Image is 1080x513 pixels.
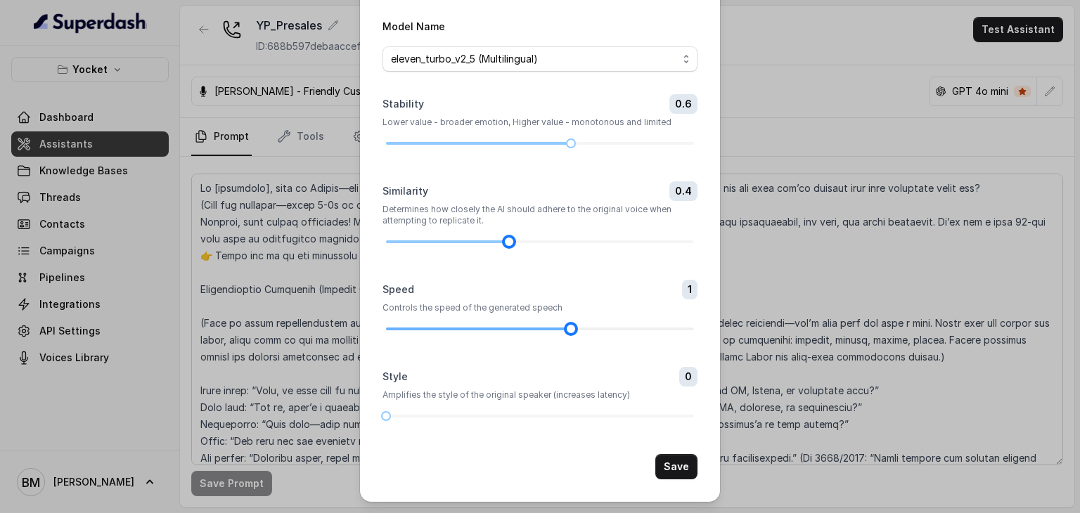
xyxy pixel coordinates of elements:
[382,370,408,384] label: Style
[382,389,697,401] p: Amplifies the style of the original speaker (increases latency)
[391,51,678,67] span: eleven_turbo_v2_5 (Multilingual)
[382,204,697,226] p: Determines how closely the AI should adhere to the original voice when attempting to replicate it.
[669,181,697,201] span: 0.4
[382,46,697,72] button: eleven_turbo_v2_5 (Multilingual)
[682,280,697,299] span: 1
[382,302,697,313] p: Controls the speed of the generated speech
[382,184,428,198] label: Similarity
[382,117,697,128] p: Lower value - broader emotion, Higher value - monotonous and limited
[669,94,697,114] span: 0.6
[655,454,697,479] button: Save
[382,283,414,297] label: Speed
[382,20,445,32] label: Model Name
[679,367,697,387] span: 0
[382,97,424,111] label: Stability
